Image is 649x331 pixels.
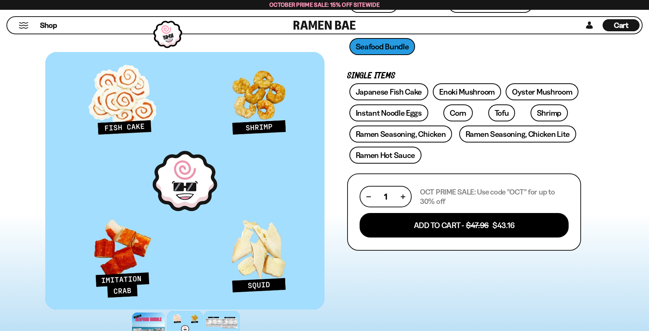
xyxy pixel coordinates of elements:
[603,17,640,34] div: Cart
[459,126,576,143] a: Ramen Seasoning, Chicken Lite
[420,187,569,206] p: OCT PRIME SALE: Use code "OCT" for up to 30% off
[614,21,629,30] span: Cart
[40,20,57,31] span: Shop
[349,126,452,143] a: Ramen Seasoning, Chicken
[433,83,501,100] a: Enoki Mushroom
[40,19,57,31] a: Shop
[269,1,380,8] span: October Prime Sale: 15% off Sitewide
[347,72,581,80] p: Single Items
[349,83,429,100] a: Japanese Fish Cake
[18,22,29,29] button: Mobile Menu Trigger
[488,104,515,121] a: Tofu
[443,104,473,121] a: Corn
[531,104,568,121] a: Shrimp
[349,147,422,164] a: Ramen Hot Sauce
[360,213,569,238] button: Add To Cart - $47.96 $43.16
[384,192,387,201] span: 1
[506,83,579,100] a: Oyster Mushroom
[349,104,428,121] a: Instant Noodle Eggs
